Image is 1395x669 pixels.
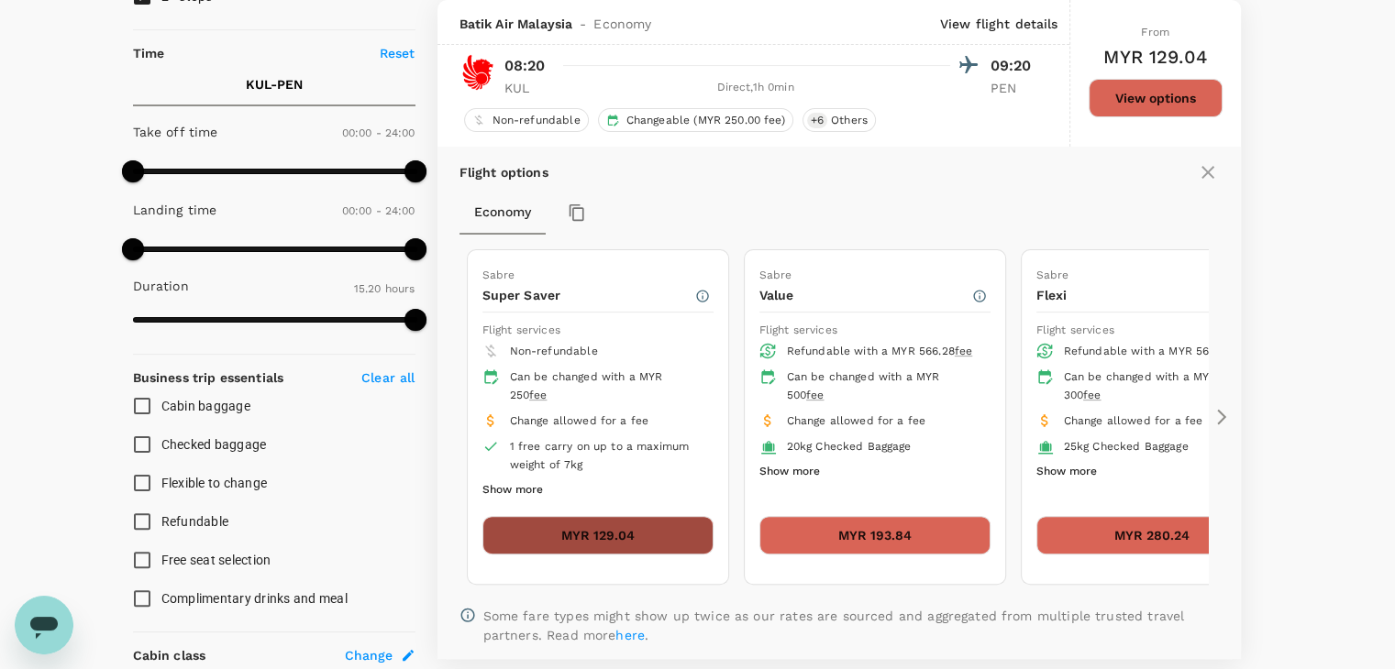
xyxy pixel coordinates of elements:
[133,201,217,219] p: Landing time
[1064,440,1189,453] span: 25kg Checked Baggage
[482,286,694,304] p: Super Saver
[133,648,206,663] strong: Cabin class
[161,591,348,606] span: Complimentary drinks and meal
[133,44,165,62] p: Time
[161,514,229,529] span: Refundable
[482,269,515,281] span: Sabre
[161,437,267,452] span: Checked baggage
[161,399,250,413] span: Cabin baggage
[482,478,543,502] button: Show more
[459,15,573,33] span: Batik Air Malaysia
[759,286,971,304] p: Value
[459,54,496,91] img: OD
[561,79,950,97] div: Direct , 1h 0min
[161,553,271,567] span: Free seat selection
[787,440,912,453] span: 20kg Checked Baggage
[1036,269,1069,281] span: Sabre
[345,646,393,664] span: Change
[1083,389,1101,401] span: fee
[246,75,303,93] p: KUL - PEN
[342,204,415,217] span: 00:00 - 24:00
[459,191,546,235] button: Economy
[161,476,268,490] span: Flexible to change
[759,460,820,484] button: Show more
[459,163,548,181] p: Flight options
[1064,414,1203,427] span: Change allowed for a fee
[361,368,415,387] p: Clear all
[759,269,792,281] span: Sabre
[1036,460,1097,484] button: Show more
[483,607,1219,643] p: Some fare types might show up twice as our rates are sourced and aggregated from multiple trusted...
[504,55,546,77] p: 08:20
[615,628,645,642] a: here
[991,79,1036,97] p: PEN
[1103,42,1207,71] h6: MYR 129.04
[510,345,598,357] span: Non-refundable
[787,343,976,361] div: Refundable with a MYR 566.28
[955,345,972,357] span: fee
[510,440,690,471] span: 1 free carry on up to a maximum weight of 7kg
[1141,26,1169,38] span: From
[807,113,827,128] span: + 6
[824,113,875,128] span: Others
[598,108,793,132] div: Changeable (MYR 250.00 fee)
[482,324,560,336] span: Flight services
[133,370,284,385] strong: Business trip essentials
[1036,324,1114,336] span: Flight services
[593,15,651,33] span: Economy
[619,113,792,128] span: Changeable (MYR 250.00 fee)
[787,368,976,405] div: Can be changed with a MYR 500
[803,108,876,132] div: +6Others
[510,368,699,405] div: Can be changed with a MYR 250
[133,123,218,141] p: Take off time
[15,596,73,654] iframe: Button to launch messaging window
[1036,286,1248,304] p: Flexi
[485,113,588,128] span: Non-refundable
[1036,516,1268,554] button: MYR 280.24
[940,15,1058,33] p: View flight details
[504,79,550,97] p: KUL
[1064,368,1253,405] div: Can be changed with a MYR 300
[380,44,415,62] p: Reset
[759,516,991,554] button: MYR 193.84
[529,389,547,401] span: fee
[787,414,926,427] span: Change allowed for a fee
[806,389,824,401] span: fee
[991,55,1036,77] p: 09:20
[133,277,189,295] p: Duration
[342,126,415,139] span: 00:00 - 24:00
[759,324,837,336] span: Flight services
[464,108,589,132] div: Non-refundable
[354,282,415,295] span: 15.20 hours
[510,414,649,427] span: Change allowed for a fee
[482,516,714,554] button: MYR 129.04
[1064,343,1253,361] div: Refundable with a MYR 566.28
[572,15,593,33] span: -
[1089,79,1223,117] button: View options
